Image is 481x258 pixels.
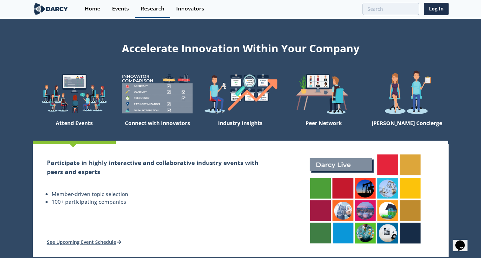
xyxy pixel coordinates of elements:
div: [PERSON_NAME] Concierge [365,117,448,141]
div: Attend Events [33,117,116,141]
img: attend-events-831e21027d8dfeae142a4bc70e306247.png [303,147,428,251]
div: Peer Network [282,117,365,141]
a: Log In [424,3,449,15]
img: welcome-attend-b816887fc24c32c29d1763c6e0ddb6e6.png [282,70,365,117]
img: welcome-compare-1b687586299da8f117b7ac84fd957760.png [116,70,199,117]
img: logo-wide.svg [33,3,70,15]
iframe: chat widget [453,231,474,251]
div: Events [112,6,129,11]
div: Accelerate Innovation Within Your Company [33,38,449,56]
a: See Upcoming Event Schedule [47,239,122,245]
div: Research [141,6,164,11]
div: Connect with Innovators [116,117,199,141]
img: welcome-find-a12191a34a96034fcac36f4ff4d37733.png [199,70,282,117]
h2: Participate in highly interactive and collaborative industry events with peers and experts [47,158,268,176]
img: welcome-concierge-wide-20dccca83e9cbdbb601deee24fb8df72.png [365,70,448,117]
div: Home [85,6,100,11]
li: Member-driven topic selection [52,190,268,198]
div: Industry Insights [199,117,282,141]
input: Advanced Search [363,3,419,15]
img: welcome-explore-560578ff38cea7c86bcfe544b5e45342.png [33,70,116,117]
li: 100+ participating companies [52,198,268,206]
div: Innovators [176,6,204,11]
